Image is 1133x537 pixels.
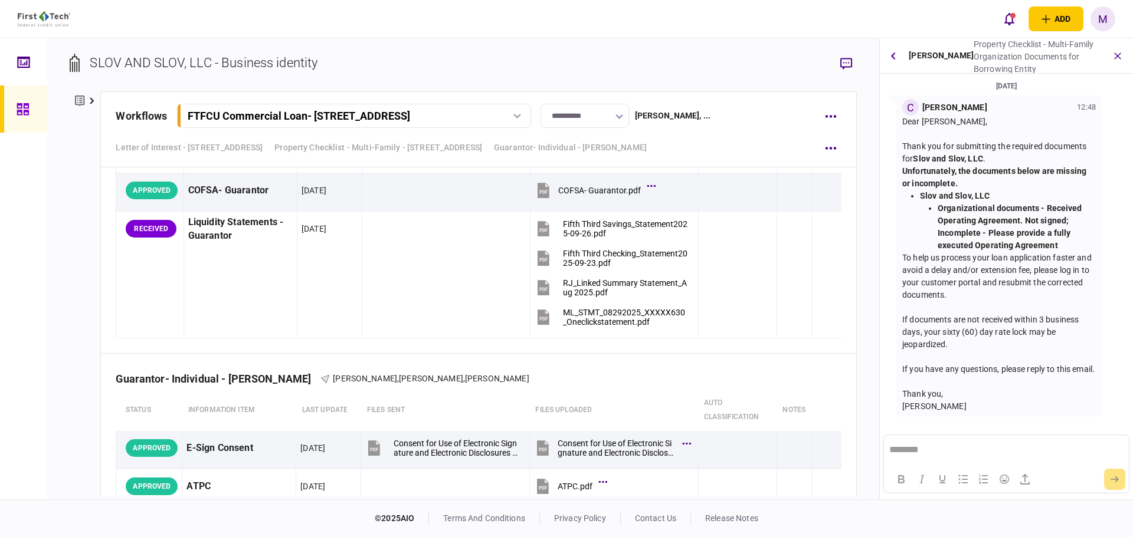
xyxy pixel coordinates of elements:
[443,513,525,523] a: terms and conditions
[705,513,758,523] a: release notes
[920,191,990,200] strong: Slov and Slov, LLC
[885,80,1128,93] div: [DATE]
[635,513,676,523] a: contact us
[938,203,1082,250] strong: Organizational documents - Received Operating Agreement. Not signed; Incomplete - Please provide ...
[296,390,361,431] th: last update
[535,304,688,331] button: ML_STMT_08292025_XXXXX630_Oneclickstatement.pdf
[126,439,178,457] div: APPROVED
[361,390,530,431] th: files sent
[302,223,326,235] div: [DATE]
[563,249,688,268] div: Fifth Third Checking_Statement2025-09-23.pdf
[974,471,994,487] button: Numbered list
[558,482,592,491] div: ATPC.pdf
[902,99,919,116] div: C
[554,513,606,523] a: privacy policy
[909,38,974,73] div: [PERSON_NAME]
[953,471,973,487] button: Bullet list
[90,53,317,73] div: SLOV AND SLOV, LLC - Business identity
[186,473,292,500] div: ATPC
[529,390,698,431] th: Files uploaded
[397,374,399,383] span: ,
[365,435,519,462] button: Consent for Use of Electronic Signature and Electronic Disclosures Agreement Editable.pdf
[974,38,1100,51] div: Property Checklist - Multi-Family
[902,388,1096,400] div: Thank you,
[188,216,293,243] div: Liquidity Statements - Guarantor
[902,116,1096,128] div: Dear [PERSON_NAME],
[932,471,952,487] button: Underline
[558,186,641,195] div: COFSA- Guarantor.pdf
[394,439,519,457] div: Consent for Use of Electronic Signature and Electronic Disclosures Agreement Editable.pdf
[902,252,1096,301] div: To help us process your loan application faster and avoid a delay and/or extension fee, please lo...
[399,374,463,383] span: [PERSON_NAME]
[902,166,1086,188] strong: Unfortunately, the documents below are missing or incomplete.
[535,245,688,272] button: Fifth Third Checking_Statement2025-09-23.pdf
[902,363,1096,375] div: If you have any questions, please reply to this email.
[463,374,465,383] span: ,
[333,374,397,383] span: [PERSON_NAME]
[300,480,325,492] div: [DATE]
[126,182,178,199] div: APPROVED
[116,390,182,431] th: status
[126,477,178,495] div: APPROVED
[535,216,688,242] button: Fifth Third Savings_Statement2025-09-26.pdf
[534,435,688,462] button: Consent for Use of Electronic Signature and Electronic Disclosures Agreement Editable.pdf
[302,185,326,196] div: [DATE]
[182,390,296,431] th: Information item
[902,400,1096,413] div: [PERSON_NAME]
[188,110,410,122] div: FTFCU Commercial Loan - [STREET_ADDRESS]
[563,308,688,327] div: ML_STMT_08292025_XXXXX630_Oneclickstatement.pdf
[18,11,70,27] img: client company logo
[126,220,176,238] div: RECEIVED
[974,51,1100,75] div: Organization Documents for Borrowing Entity
[535,177,653,204] button: COFSA- Guarantor.pdf
[177,104,531,128] button: FTFCU Commercial Loan- [STREET_ADDRESS]
[902,140,1096,165] div: Thank you for submitting the required documents for .
[563,278,688,297] div: RJ_Linked Summary Statement_Aug 2025.pdf
[186,435,292,462] div: E-Sign Consent
[997,6,1021,31] button: open notifications list
[535,275,688,301] button: RJ_Linked Summary Statement_Aug 2025.pdf
[558,439,676,457] div: Consent for Use of Electronic Signature and Electronic Disclosures Agreement Editable.pdf
[1091,6,1115,31] button: M
[635,110,710,122] div: [PERSON_NAME] , ...
[534,473,604,500] button: ATPC.pdf
[777,390,811,431] th: notes
[465,374,529,383] span: [PERSON_NAME]
[300,442,325,454] div: [DATE]
[116,141,263,154] a: Letter of Interest - [STREET_ADDRESS]
[188,177,293,204] div: COFSA- Guarantor
[891,471,911,487] button: Bold
[1029,6,1083,31] button: open adding identity options
[116,108,167,124] div: workflows
[375,512,429,525] div: © 2025 AIO
[698,390,777,431] th: auto classification
[274,141,482,154] a: Property Checklist - Multi-Family - [STREET_ADDRESS]
[902,314,1096,351] div: If documents are not received within 3 business days, your sixty (60) day rate lock may be jeopar...
[884,435,1128,465] iframe: Rich Text Area
[1077,101,1096,113] div: 12:48
[563,219,688,238] div: Fifth Third Savings_Statement2025-09-26.pdf
[922,101,987,114] div: [PERSON_NAME]
[913,154,983,163] strong: Slov and Slov, LLC
[116,373,320,385] div: Guarantor- Individual - [PERSON_NAME]
[494,141,647,154] a: Guarantor- Individual - [PERSON_NAME]
[994,471,1014,487] button: Emojis
[912,471,932,487] button: Italic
